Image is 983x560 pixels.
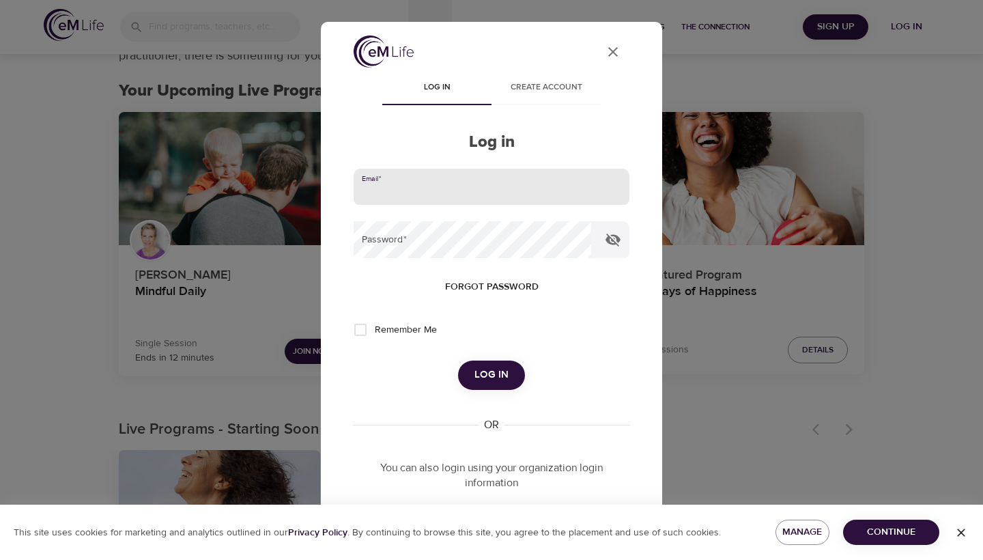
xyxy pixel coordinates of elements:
[354,36,414,68] img: logo
[458,361,525,389] button: Log in
[440,275,544,300] button: Forgot password
[597,36,629,68] button: close
[786,524,818,541] span: Manage
[854,524,928,541] span: Continue
[479,417,504,433] div: OR
[354,460,629,492] p: You can also login using your organization login information
[500,81,593,95] span: Create account
[474,366,509,384] span: Log in
[375,323,437,337] span: Remember Me
[390,81,483,95] span: Log in
[445,279,539,296] span: Forgot password
[354,132,629,152] h2: Log in
[354,72,629,105] div: disabled tabs example
[288,527,347,539] b: Privacy Policy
